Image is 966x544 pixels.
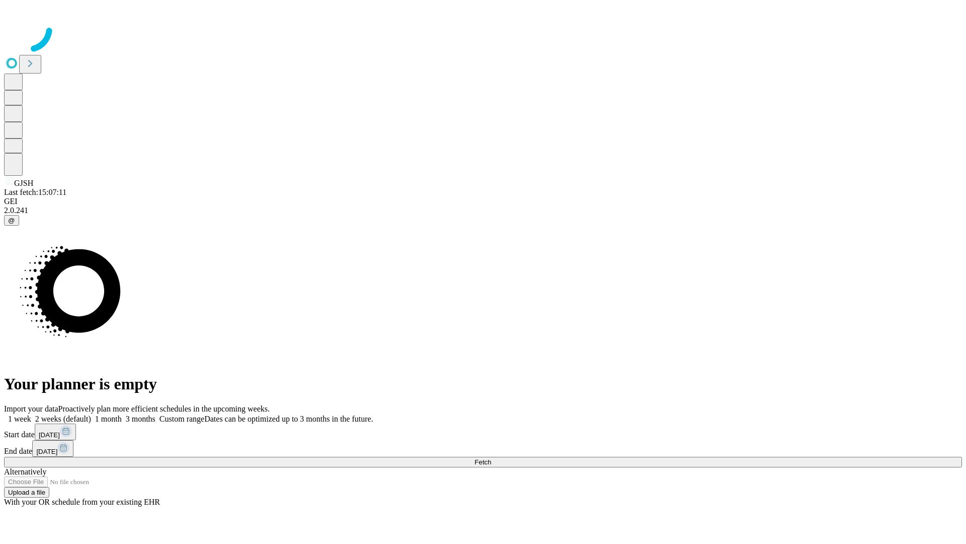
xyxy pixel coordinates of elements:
[4,467,46,476] span: Alternatively
[4,375,962,393] h1: Your planner is empty
[4,424,962,440] div: Start date
[4,215,19,226] button: @
[95,415,122,423] span: 1 month
[35,424,76,440] button: [DATE]
[4,188,66,196] span: Last fetch: 15:07:11
[14,179,33,187] span: GJSH
[32,440,73,457] button: [DATE]
[58,404,270,413] span: Proactively plan more efficient schedules in the upcoming weeks.
[4,487,49,498] button: Upload a file
[4,457,962,467] button: Fetch
[474,458,491,466] span: Fetch
[4,404,58,413] span: Import your data
[35,415,91,423] span: 2 weeks (default)
[204,415,373,423] span: Dates can be optimized up to 3 months in the future.
[159,415,204,423] span: Custom range
[8,217,15,224] span: @
[126,415,155,423] span: 3 months
[4,197,962,206] div: GEI
[4,440,962,457] div: End date
[4,206,962,215] div: 2.0.241
[39,431,60,439] span: [DATE]
[8,415,31,423] span: 1 week
[4,498,160,506] span: With your OR schedule from your existing EHR
[36,448,57,455] span: [DATE]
